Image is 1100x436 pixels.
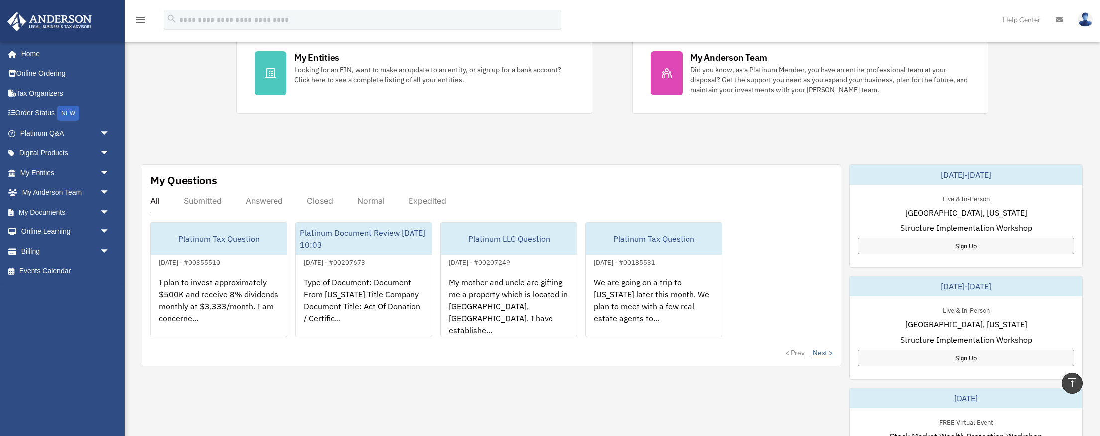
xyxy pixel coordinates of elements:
div: Normal [357,196,385,206]
a: Next > [813,348,833,358]
a: Home [7,44,120,64]
i: search [166,13,177,24]
div: [DATE] - #00207673 [296,256,373,267]
div: Platinum LLC Question [441,223,577,255]
a: Platinum Tax Question[DATE] - #00355510I plan to invest approximately $500K and receive 8% divide... [150,222,287,337]
div: My Anderson Team [690,51,767,64]
a: Digital Productsarrow_drop_down [7,143,125,163]
div: [DATE]-[DATE] [850,165,1082,185]
div: My Questions [150,173,217,188]
a: My Entities Looking for an EIN, want to make an update to an entity, or sign up for a bank accoun... [236,33,592,114]
span: Structure Implementation Workshop [900,334,1032,346]
div: My mother and uncle are gifting me a property which is located in [GEOGRAPHIC_DATA], [GEOGRAPHIC_... [441,268,577,346]
span: arrow_drop_down [100,222,120,242]
span: Structure Implementation Workshop [900,222,1032,234]
a: vertical_align_top [1062,373,1083,394]
a: My Anderson Team Did you know, as a Platinum Member, you have an entire professional team at your... [632,33,988,114]
div: Answered [246,196,283,206]
a: Tax Organizers [7,83,125,103]
i: vertical_align_top [1066,377,1078,389]
div: [DATE] - #00207249 [441,256,518,267]
div: Platinum Tax Question [586,223,722,255]
a: Platinum Document Review [DATE] 10:03[DATE] - #00207673Type of Document: Document From [US_STATE]... [295,222,432,337]
a: Platinum Tax Question[DATE] - #00185531We are going on a trip to [US_STATE] later this month. We ... [585,222,722,337]
img: User Pic [1078,12,1093,27]
div: I plan to invest approximately $500K and receive 8% dividends monthly at $3,333/month. I am conce... [151,268,287,346]
a: Online Ordering [7,64,125,84]
a: My Anderson Teamarrow_drop_down [7,183,125,203]
a: Sign Up [858,238,1074,254]
a: Billingarrow_drop_down [7,241,125,261]
a: Events Calendar [7,261,125,281]
span: [GEOGRAPHIC_DATA], [US_STATE] [905,318,1027,330]
div: Looking for an EIN, want to make an update to an entity, or sign up for a bank account? Click her... [294,65,574,85]
span: arrow_drop_down [100,143,120,164]
div: [DATE] - #00185531 [586,256,663,267]
div: FREE Virtual Event [931,416,1001,427]
span: arrow_drop_down [100,183,120,203]
span: arrow_drop_down [100,202,120,222]
div: [DATE] - #00355510 [151,256,228,267]
div: NEW [57,106,79,121]
div: [DATE] [850,388,1082,408]
div: [DATE]-[DATE] [850,276,1082,296]
span: arrow_drop_down [100,123,120,144]
div: My Entities [294,51,339,64]
div: Platinum Tax Question [151,223,287,255]
div: Live & In-Person [935,304,998,315]
div: Expedited [409,196,446,206]
a: Online Learningarrow_drop_down [7,222,125,242]
i: menu [135,14,146,26]
div: Platinum Document Review [DATE] 10:03 [296,223,432,255]
span: arrow_drop_down [100,241,120,262]
div: Live & In-Person [935,193,998,203]
a: Platinum LLC Question[DATE] - #00207249My mother and uncle are gifting me a property which is loc... [440,222,577,337]
div: All [150,196,160,206]
div: We are going on a trip to [US_STATE] later this month. We plan to meet with a few real estate age... [586,268,722,346]
div: Submitted [184,196,222,206]
span: arrow_drop_down [100,163,120,183]
div: Did you know, as a Platinum Member, you have an entire professional team at your disposal? Get th... [690,65,970,95]
div: Closed [307,196,333,206]
div: Type of Document: Document From [US_STATE] Title Company Document Title: Act Of Donation / Certif... [296,268,432,346]
a: Platinum Q&Aarrow_drop_down [7,123,125,143]
span: [GEOGRAPHIC_DATA], [US_STATE] [905,207,1027,218]
a: menu [135,17,146,26]
a: My Documentsarrow_drop_down [7,202,125,222]
a: Order StatusNEW [7,103,125,124]
a: Sign Up [858,350,1074,366]
a: My Entitiesarrow_drop_down [7,163,125,183]
img: Anderson Advisors Platinum Portal [4,12,95,31]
